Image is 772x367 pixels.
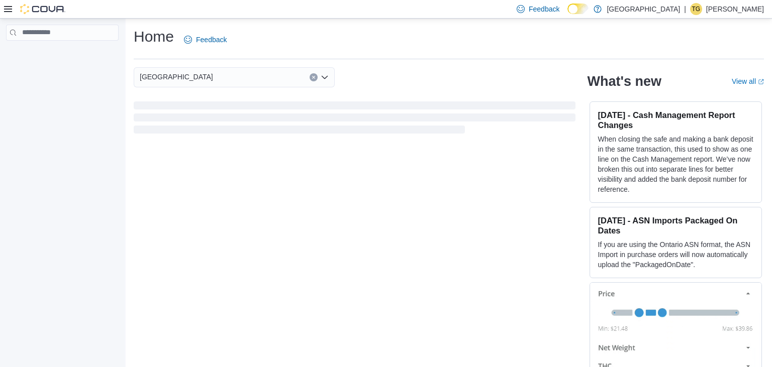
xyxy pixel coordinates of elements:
[180,30,231,50] a: Feedback
[690,3,702,15] div: Travis Genereux
[706,3,764,15] p: [PERSON_NAME]
[20,4,65,14] img: Cova
[196,35,227,45] span: Feedback
[758,79,764,85] svg: External link
[6,43,119,67] nav: Complex example
[567,4,589,14] input: Dark Mode
[598,239,753,270] p: If you are using the Ontario ASN format, the ASN Import in purchase orders will now automatically...
[598,134,753,194] p: When closing the safe and making a bank deposit in the same transaction, this used to show as one...
[567,14,568,15] span: Dark Mode
[684,3,686,15] p: |
[692,3,701,15] span: TG
[134,27,174,47] h1: Home
[588,73,661,89] h2: What's new
[732,77,764,85] a: View allExternal link
[529,4,559,14] span: Feedback
[321,73,329,81] button: Open list of options
[607,3,680,15] p: [GEOGRAPHIC_DATA]
[134,103,575,136] span: Loading
[598,215,753,235] h3: [DATE] - ASN Imports Packaged On Dates
[310,73,318,81] button: Clear input
[598,110,753,130] h3: [DATE] - Cash Management Report Changes
[140,71,213,83] span: [GEOGRAPHIC_DATA]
